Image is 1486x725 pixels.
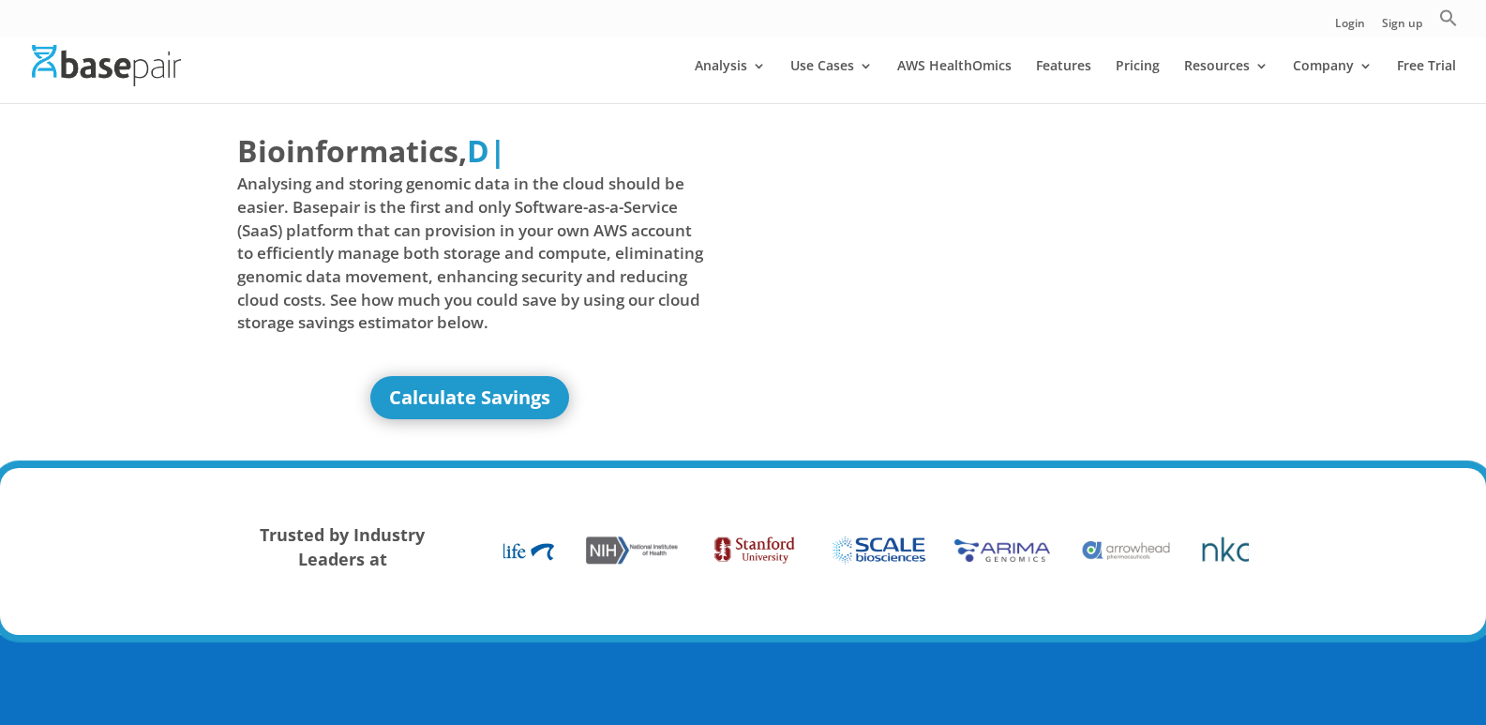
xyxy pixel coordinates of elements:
[1397,59,1456,103] a: Free Trial
[32,45,181,85] img: Basepair
[370,376,569,419] a: Calculate Savings
[1036,59,1091,103] a: Features
[237,129,467,173] span: Bioinformatics,
[695,59,766,103] a: Analysis
[790,59,873,103] a: Use Cases
[237,173,704,334] span: Analysing and storing genomic data in the cloud should be easier. Basepair is the first and only ...
[897,59,1012,103] a: AWS HealthOmics
[1335,18,1365,38] a: Login
[1439,8,1458,38] a: Search Icon Link
[489,130,506,171] span: |
[1116,59,1160,103] a: Pricing
[1382,18,1422,38] a: Sign up
[758,129,1224,392] iframe: Basepair - NGS Analysis Simplified
[1439,8,1458,27] svg: Search
[1184,59,1268,103] a: Resources
[1293,59,1373,103] a: Company
[467,130,489,171] span: D
[260,523,425,570] strong: Trusted by Industry Leaders at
